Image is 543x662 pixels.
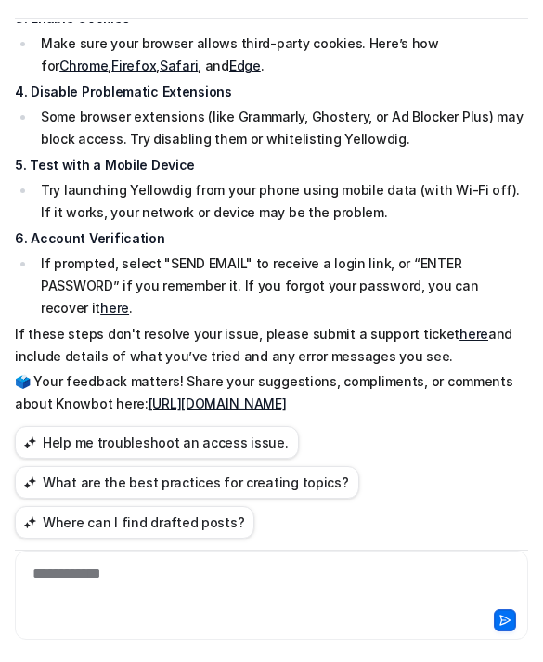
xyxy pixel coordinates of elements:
a: Edge [229,58,261,73]
li: Make sure your browser allows third-party cookies. Here’s how for , , , and . [35,32,528,77]
li: If prompted, select "SEND EMAIL" to receive a login link, or “ENTER PASSWORD” if you remember it.... [35,253,528,319]
a: Firefox [111,58,156,73]
strong: 6. Account Verification [15,230,165,246]
a: Chrome [59,58,108,73]
a: here [459,326,488,342]
li: Some browser extensions (like Grammarly, Ghostery, or Ad Blocker Plus) may block access. Try disa... [35,106,528,150]
a: Safari [160,58,198,73]
a: here [100,300,129,316]
button: Where can I find drafted posts? [15,506,254,539]
p: If these steps don't resolve your issue, please submit a support ticket and include details of wh... [15,323,528,368]
li: Try launching Yellowdig from your phone using mobile data (with Wi-Fi off). If it works, your net... [35,179,528,224]
strong: 3. Enable Cookies [15,10,129,26]
strong: 4. Disable Problematic Extensions [15,84,232,99]
a: [URL][DOMAIN_NAME] [149,396,287,411]
button: Help me troubleshoot an access issue. [15,426,299,459]
p: 🗳️ Your feedback matters! Share your suggestions, compliments, or comments about Knowbot here: [15,370,528,415]
strong: 5. Test with a Mobile Device [15,157,195,173]
button: What are the best practices for creating topics? [15,466,359,499]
